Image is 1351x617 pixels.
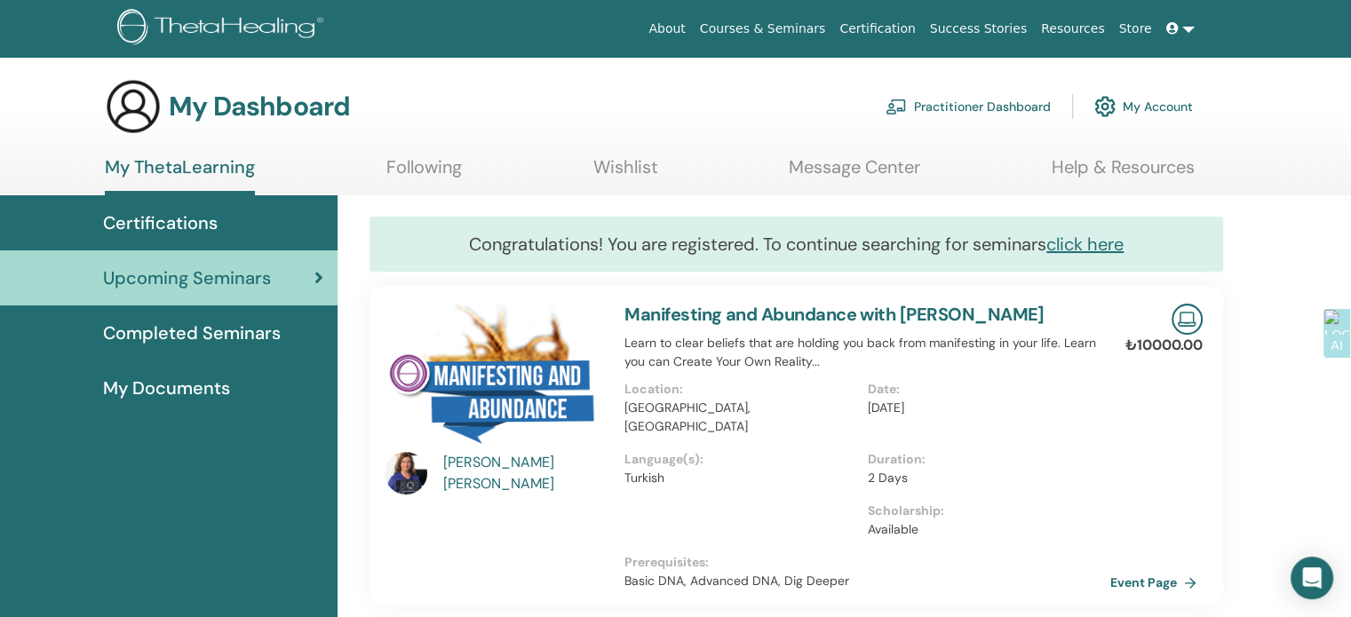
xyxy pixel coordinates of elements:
span: My Documents [103,375,230,401]
p: ₺10000.00 [1125,335,1203,356]
img: generic-user-icon.jpg [105,78,162,135]
a: Courses & Seminars [693,12,833,45]
p: Duration : [868,450,1100,469]
h3: My Dashboard [169,91,350,123]
img: Live Online Seminar [1172,304,1203,335]
p: [GEOGRAPHIC_DATA], [GEOGRAPHIC_DATA] [624,399,856,436]
a: Following [386,156,462,191]
a: Help & Resources [1052,156,1195,191]
div: Congratulations! You are registered. To continue searching for seminars [370,217,1223,272]
p: Basic DNA, Advanced DNA, Dig Deeper [624,572,1110,590]
p: 2 Days [868,469,1100,487]
a: Success Stories [923,12,1034,45]
p: Prerequisites : [624,553,1110,572]
p: Location : [624,380,856,399]
a: My ThetaLearning [105,156,255,195]
p: Date : [868,380,1100,399]
a: Message Center [789,156,920,191]
img: Manifesting and Abundance [385,304,603,457]
p: [DATE] [868,399,1100,417]
p: Language(s) : [624,450,856,469]
a: Manifesting and Abundance with [PERSON_NAME] [624,303,1045,326]
div: Open Intercom Messenger [1291,557,1333,599]
a: [PERSON_NAME] [PERSON_NAME] [443,452,608,494]
a: Event Page [1110,569,1204,596]
a: Practitioner Dashboard [886,87,1051,126]
a: click here [1046,233,1124,256]
a: About [641,12,692,45]
a: Store [1112,12,1159,45]
span: Completed Seminars [103,320,281,346]
img: cog.svg [1094,91,1116,122]
span: Upcoming Seminars [103,265,271,291]
p: Available [868,520,1100,539]
a: My Account [1094,87,1193,126]
img: chalkboard-teacher.svg [886,99,907,115]
p: Learn to clear beliefs that are holding you back from manifesting in your life. Learn you can Cre... [624,334,1110,371]
img: logo.png [117,9,330,49]
a: Wishlist [593,156,658,191]
span: Certifications [103,210,218,236]
img: default.jpg [385,452,427,494]
p: Scholarship : [868,502,1100,520]
a: Resources [1034,12,1112,45]
a: Certification [832,12,922,45]
p: Turkish [624,469,856,487]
